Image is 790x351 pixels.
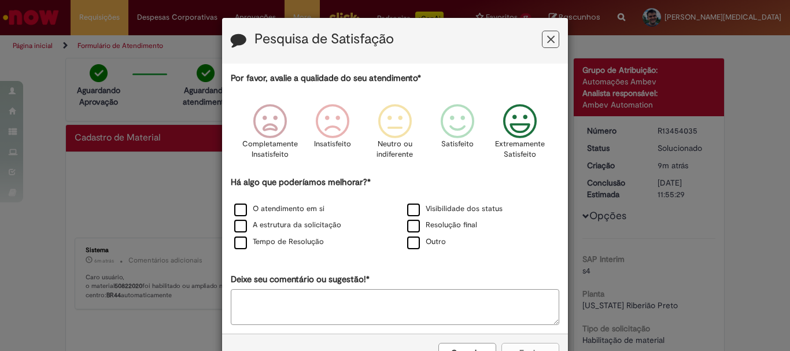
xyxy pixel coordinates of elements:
label: Resolução final [407,220,477,231]
label: A estrutura da solicitação [234,220,341,231]
label: Pesquisa de Satisfação [254,32,394,47]
p: Satisfeito [441,139,474,150]
div: Insatisfeito [303,95,362,175]
div: Satisfeito [428,95,487,175]
label: Visibilidade dos status [407,204,503,215]
div: Neutro ou indiferente [366,95,424,175]
label: Deixe seu comentário ou sugestão!* [231,274,370,286]
label: Por favor, avalie a qualidade do seu atendimento* [231,72,421,84]
label: O atendimento em si [234,204,324,215]
div: Completamente Insatisfeito [240,95,299,175]
label: Outro [407,237,446,247]
p: Completamente Insatisfeito [242,139,298,160]
p: Neutro ou indiferente [374,139,416,160]
div: Há algo que poderíamos melhorar?* [231,176,559,251]
div: Extremamente Satisfeito [490,95,549,175]
p: Insatisfeito [314,139,351,150]
label: Tempo de Resolução [234,237,324,247]
p: Extremamente Satisfeito [495,139,545,160]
